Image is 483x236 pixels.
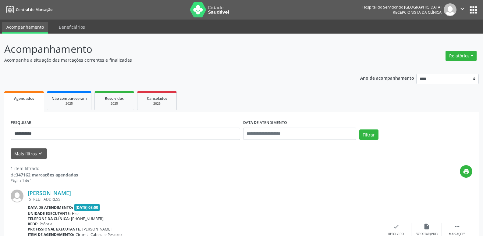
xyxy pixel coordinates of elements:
button:  [456,3,468,16]
i: print [463,168,470,175]
p: Ano de acompanhamento [360,74,414,82]
i: keyboard_arrow_down [37,150,44,157]
span: Cancelados [147,96,167,101]
img: img [444,3,456,16]
p: Acompanhamento [4,42,336,57]
div: 2025 [51,101,87,106]
b: Telefone da clínica: [28,216,70,221]
a: Acompanhamento [2,22,48,34]
span: Hse [72,211,79,216]
img: img [11,190,23,202]
b: Data de atendimento: [28,205,73,210]
div: [STREET_ADDRESS] [28,197,381,202]
a: Beneficiários [55,22,89,32]
div: 2025 [142,101,172,106]
span: Recepcionista da clínica [393,10,442,15]
span: Central de Marcação [16,7,52,12]
button: Mais filtroskeyboard_arrow_down [11,148,47,159]
span: [PERSON_NAME] [82,227,112,232]
button: Relatórios [446,51,477,61]
div: 2025 [99,101,130,106]
b: Profissional executante: [28,227,81,232]
b: Unidade executante: [28,211,71,216]
i: insert_drive_file [423,223,430,230]
a: Central de Marcação [4,5,52,15]
div: Hospital do Servidor do [GEOGRAPHIC_DATA] [362,5,442,10]
div: de [11,172,78,178]
span: Resolvidos [105,96,124,101]
button: apps [468,5,479,15]
span: Não compareceram [51,96,87,101]
label: DATA DE ATENDIMENTO [243,118,287,128]
button: print [460,165,472,178]
span: Agendados [14,96,34,101]
strong: 347162 marcações agendadas [16,172,78,178]
a: [PERSON_NAME] [28,190,71,196]
label: PESQUISAR [11,118,31,128]
i: check [393,223,400,230]
button: Filtrar [359,129,378,140]
span: Própria [40,221,52,227]
i:  [459,5,466,12]
b: Rede: [28,221,38,227]
p: Acompanhe a situação das marcações correntes e finalizadas [4,57,336,63]
div: Página 1 de 1 [11,178,78,183]
span: [PHONE_NUMBER] [71,216,104,221]
i:  [454,223,460,230]
span: [DATE] 08:00 [74,204,100,211]
div: 1 item filtrado [11,165,78,172]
